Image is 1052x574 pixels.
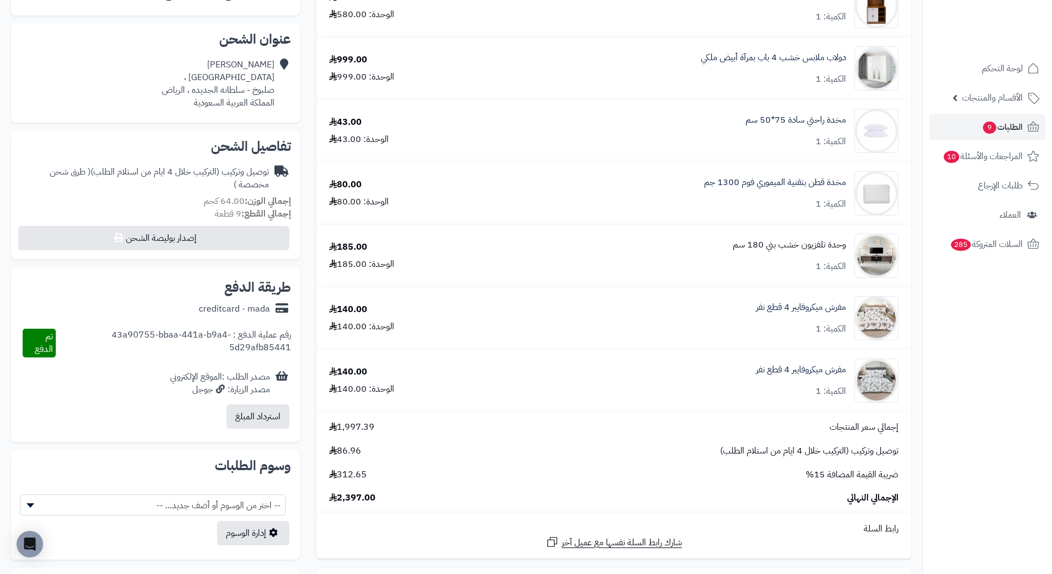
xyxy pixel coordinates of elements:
div: 999.00 [329,54,367,66]
div: الوحدة: 999.00 [329,71,394,83]
a: المراجعات والأسئلة10 [929,143,1045,170]
span: 2,397.00 [329,492,376,504]
a: الطلبات9 [929,114,1045,140]
img: logo-2.png [977,31,1042,54]
div: مصدر الطلب :الموقع الإلكتروني [170,371,270,396]
img: 1748947319-1-90x90.jpg [855,171,898,215]
span: الإجمالي النهائي [847,492,898,504]
a: إدارة الوسوم [217,521,289,545]
div: 43.00 [329,116,362,129]
span: الأقسام والمنتجات [962,90,1023,106]
div: الوحدة: 185.00 [329,258,394,271]
span: 285 [951,239,971,251]
span: ضريبة القيمة المضافة 15% [806,468,898,481]
span: 1,997.39 [329,421,374,434]
a: السلات المتروكة285 [929,231,1045,257]
span: توصيل وتركيب (التركيب خلال 4 ايام من استلام الطلب) [720,445,898,457]
img: 1733065084-1-90x90.jpg [855,46,898,91]
a: دولاب ملابس خشب 4 باب بمرآة أبيض ملكي [701,51,846,64]
button: استرداد المبلغ [226,404,289,429]
div: توصيل وتركيب (التركيب خلال 4 ايام من استلام الطلب) [20,166,269,191]
small: 64.00 كجم [204,194,291,208]
div: مصدر الزيارة: جوجل [170,383,270,396]
a: العملاء [929,202,1045,228]
a: شارك رابط السلة نفسها مع عميل آخر [546,535,682,549]
button: إصدار بوليصة الشحن [18,226,289,250]
div: الكمية: 1 [816,198,846,210]
span: المراجعات والأسئلة [943,149,1023,164]
div: 185.00 [329,241,367,254]
div: 140.00 [329,303,367,316]
div: creditcard - mada [199,303,270,315]
div: الكمية: 1 [816,73,846,86]
strong: إجمالي الوزن: [245,194,291,208]
div: الوحدة: 140.00 [329,320,394,333]
div: الكمية: 1 [816,10,846,23]
span: الطلبات [982,119,1023,135]
span: 312.65 [329,468,367,481]
strong: إجمالي القطع: [241,207,291,220]
div: رابط السلة [321,523,907,535]
div: Open Intercom Messenger [17,531,43,557]
span: طلبات الإرجاع [978,178,1023,193]
a: مفرش ميكروفايبر 4 قطع نفر [756,364,846,376]
div: الوحدة: 43.00 [329,133,389,146]
div: الكمية: 1 [816,260,846,273]
a: مخدة قطن بتقنية الميموري فوم 1300 جم [704,176,846,189]
a: مخدة راحتي سادة 75*50 سم [746,114,846,127]
span: 9 [983,122,996,134]
span: العملاء [1000,207,1021,223]
div: الوحدة: 80.00 [329,196,389,208]
span: لوحة التحكم [982,61,1023,76]
a: لوحة التحكم [929,55,1045,82]
div: رقم عملية الدفع : 43a90755-bbaa-441a-b9a4-5d29afb85441 [56,329,292,357]
div: 80.00 [329,178,362,191]
div: الوحدة: 140.00 [329,383,394,396]
span: -- اختر من الوسوم أو أضف جديد... -- [20,494,286,515]
a: طلبات الإرجاع [929,172,1045,199]
h2: عنوان الشحن [20,33,291,46]
div: 140.00 [329,366,367,378]
h2: طريقة الدفع [224,281,291,294]
div: [PERSON_NAME] [GEOGRAPHIC_DATA] ، صلبوخ - سلطانه الجديده ، الرياض المملكة العربية السعودية [162,59,274,109]
small: 9 قطعة [215,207,291,220]
span: -- اختر من الوسوم أو أضف جديد... -- [20,495,285,516]
h2: تفاصيل الشحن [20,140,291,153]
span: السلات المتروكة [950,236,1023,252]
img: 1750493842-220601011470-90x90.jpg [855,234,898,278]
img: 1746949799-1-90x90.jpg [855,109,898,153]
div: الكمية: 1 [816,323,846,335]
div: الكمية: 1 [816,385,846,398]
span: تم الدفع [35,330,53,356]
a: وحدة تلفزيون خشب بني 180 سم [733,239,846,251]
span: 86.96 [329,445,361,457]
div: الوحدة: 580.00 [329,8,394,21]
span: ( طرق شحن مخصصة ) [50,165,269,191]
span: 10 [944,151,959,163]
img: 1754378195-1-90x90.jpg [855,359,898,403]
span: إجمالي سعر المنتجات [829,421,898,434]
span: شارك رابط السلة نفسها مع عميل آخر [562,536,682,549]
h2: وسوم الطلبات [20,459,291,472]
img: 1754377241-1-90x90.jpg [855,296,898,340]
div: الكمية: 1 [816,135,846,148]
a: مفرش ميكروفايبر 4 قطع نفر [756,301,846,314]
